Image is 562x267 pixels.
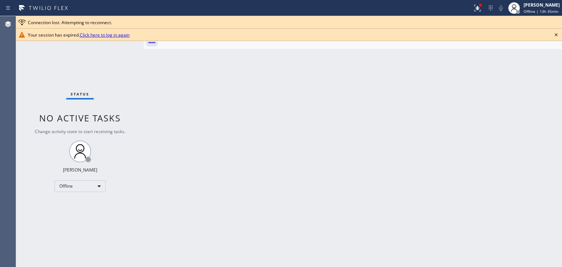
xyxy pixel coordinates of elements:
span: Change activity state to start receiving tasks. [35,128,125,135]
span: Connection lost. Attempting to reconnect. [28,19,112,26]
div: Offline [55,180,106,192]
span: No active tasks [39,112,121,124]
span: Status [71,91,89,97]
button: Mute [496,3,506,13]
div: [PERSON_NAME] [524,2,560,8]
span: Offline | 13h 35min [524,9,558,14]
div: [PERSON_NAME] [63,167,97,173]
span: Your session has expired. [28,32,130,38]
a: Click here to log in again [80,32,130,38]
